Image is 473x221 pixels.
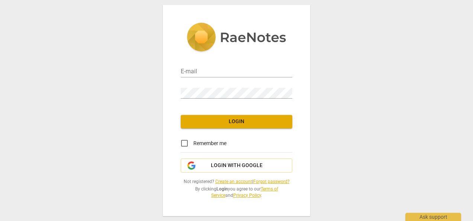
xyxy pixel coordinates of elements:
a: Create an account [215,179,252,184]
span: Remember me [193,140,226,147]
b: Login [216,186,228,192]
a: Terms of Service [211,186,278,198]
span: Not registered? | [181,179,292,185]
span: Login with Google [211,162,263,169]
a: Privacy Policy [233,193,261,198]
span: By clicking you agree to our and . [181,186,292,198]
span: Login [187,118,286,125]
img: 5ac2273c67554f335776073100b6d88f.svg [187,23,286,53]
button: Login [181,115,292,128]
div: Ask support [405,213,461,221]
a: Forgot password? [253,179,290,184]
button: Login with Google [181,158,292,173]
